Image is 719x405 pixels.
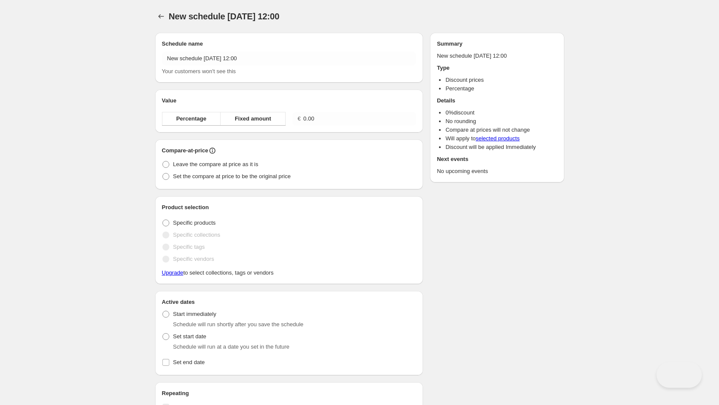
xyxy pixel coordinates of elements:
[169,12,280,21] span: New schedule [DATE] 12:00
[162,112,221,126] button: Percentage
[162,298,417,306] h2: Active dates
[173,343,289,350] span: Schedule will run at a date you set in the future
[437,52,557,60] p: New schedule [DATE] 12:00
[162,269,417,277] p: to select collections, tags or vendors
[445,134,557,143] li: Will apply to
[445,143,557,151] li: Discount will be applied Immediately
[445,126,557,134] li: Compare at prices will not change
[173,161,258,167] span: Leave the compare at price as it is
[437,96,557,105] h2: Details
[162,389,417,398] h2: Repeating
[173,220,216,226] span: Specific products
[173,321,304,328] span: Schedule will run shortly after you save the schedule
[445,76,557,84] li: Discount prices
[173,311,216,317] span: Start immediately
[155,10,167,22] button: Schedules
[173,333,206,340] span: Set start date
[162,68,236,74] span: Your customers won't see this
[162,96,417,105] h2: Value
[173,256,214,262] span: Specific vendors
[162,146,209,155] h2: Compare-at-price
[445,117,557,126] li: No rounding
[162,40,417,48] h2: Schedule name
[173,359,205,365] span: Set end date
[298,115,301,122] span: €
[162,269,184,276] a: Upgrade
[657,362,702,388] iframe: Toggle Customer Support
[173,244,205,250] span: Specific tags
[235,114,271,123] span: Fixed amount
[437,167,557,176] p: No upcoming events
[162,203,417,212] h2: Product selection
[476,135,520,142] a: selected products
[173,232,221,238] span: Specific collections
[437,64,557,72] h2: Type
[445,84,557,93] li: Percentage
[437,40,557,48] h2: Summary
[176,114,206,123] span: Percentage
[445,108,557,117] li: 0 % discount
[220,112,285,126] button: Fixed amount
[437,155,557,164] h2: Next events
[173,173,291,179] span: Set the compare at price to be the original price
